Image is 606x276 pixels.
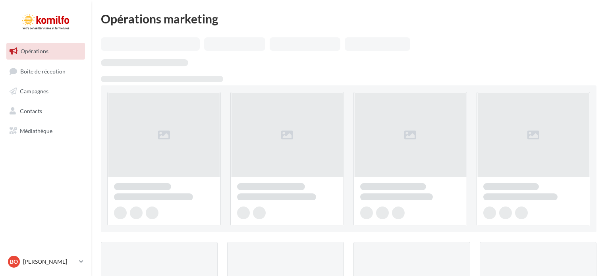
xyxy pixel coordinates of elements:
[6,254,85,269] a: BO [PERSON_NAME]
[20,88,48,95] span: Campagnes
[20,108,42,114] span: Contacts
[5,83,87,100] a: Campagnes
[21,48,48,54] span: Opérations
[5,103,87,120] a: Contacts
[20,68,66,74] span: Boîte de réception
[23,258,76,266] p: [PERSON_NAME]
[10,258,18,266] span: BO
[5,43,87,60] a: Opérations
[5,123,87,139] a: Médiathèque
[5,63,87,80] a: Boîte de réception
[20,127,52,134] span: Médiathèque
[101,13,596,25] div: Opérations marketing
